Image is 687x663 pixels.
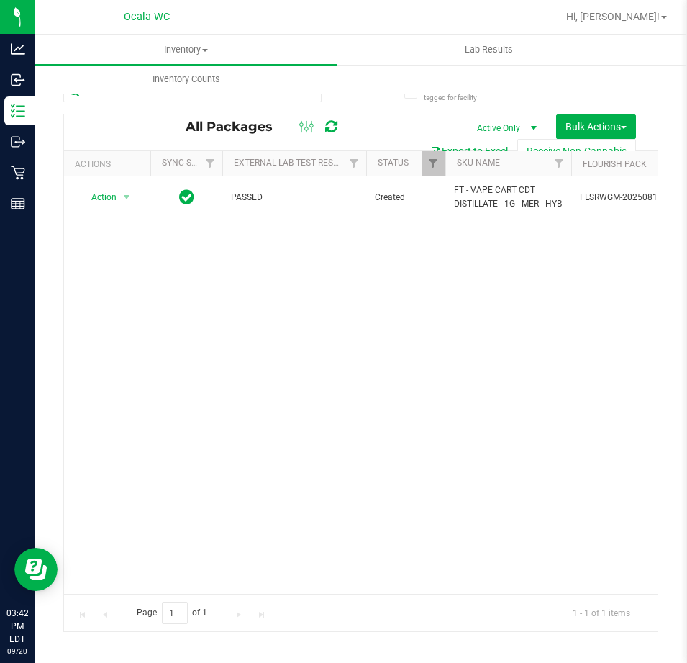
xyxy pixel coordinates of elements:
[133,73,240,86] span: Inventory Counts
[199,151,222,176] a: Filter
[14,548,58,591] iframe: Resource center
[566,11,660,22] span: Hi, [PERSON_NAME]!
[421,139,517,163] button: Export to Excel
[75,159,145,169] div: Actions
[375,191,437,204] span: Created
[547,151,571,176] a: Filter
[11,42,25,56] inline-svg: Analytics
[378,158,409,168] a: Status
[11,135,25,149] inline-svg: Outbound
[35,35,337,65] a: Inventory
[118,187,136,207] span: select
[35,43,337,56] span: Inventory
[11,73,25,87] inline-svg: Inbound
[231,191,358,204] span: PASSED
[35,64,337,94] a: Inventory Counts
[583,159,673,169] a: Flourish Package ID
[337,35,640,65] a: Lab Results
[517,139,636,163] button: Receive Non-Cannabis
[162,602,188,624] input: 1
[186,119,287,135] span: All Packages
[124,11,170,23] span: Ocala WC
[124,602,219,624] span: Page of 1
[78,187,117,207] span: Action
[454,184,563,211] span: FT - VAPE CART CDT DISTILLATE - 1G - MER - HYB
[6,646,28,657] p: 09/20
[561,602,642,623] span: 1 - 1 of 1 items
[342,151,366,176] a: Filter
[11,166,25,180] inline-svg: Retail
[556,114,636,139] button: Bulk Actions
[565,121,627,132] span: Bulk Actions
[457,158,500,168] a: SKU Name
[422,151,445,176] a: Filter
[11,104,25,118] inline-svg: Inventory
[11,197,25,211] inline-svg: Reports
[179,187,194,207] span: In Sync
[234,158,347,168] a: External Lab Test Result
[445,43,532,56] span: Lab Results
[6,607,28,646] p: 03:42 PM EDT
[162,158,217,168] a: Sync Status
